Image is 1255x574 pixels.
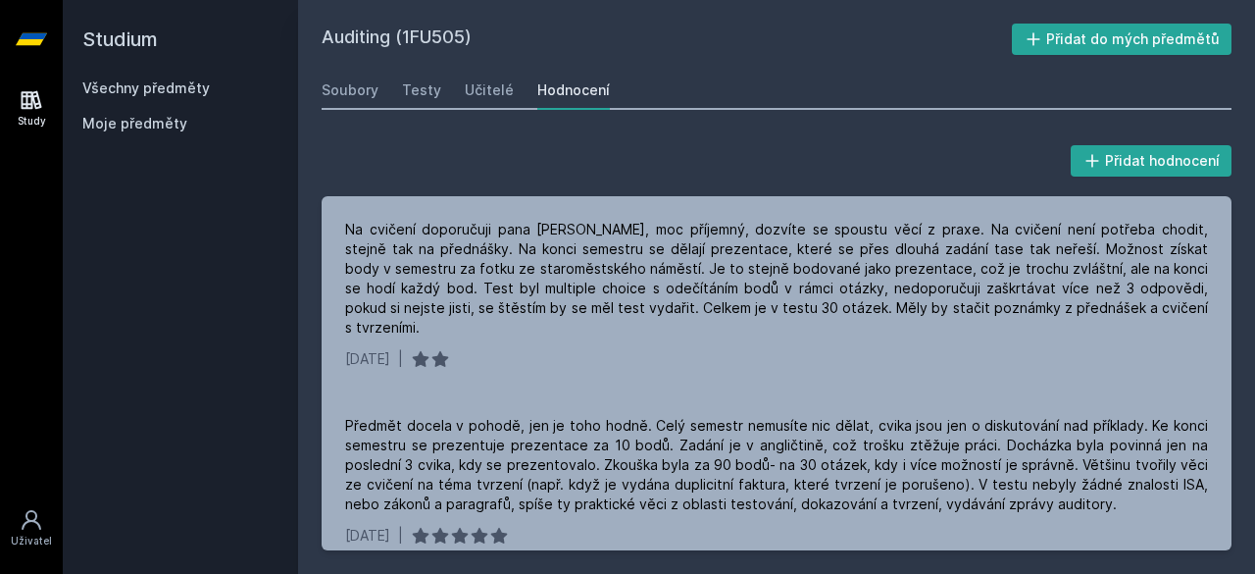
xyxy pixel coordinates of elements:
[402,71,441,110] a: Testy
[18,114,46,129] div: Study
[322,71,378,110] a: Soubory
[398,349,403,369] div: |
[537,80,610,100] div: Hodnocení
[345,349,390,369] div: [DATE]
[11,534,52,548] div: Uživatel
[537,71,610,110] a: Hodnocení
[4,78,59,138] a: Study
[345,526,390,546] div: [DATE]
[322,24,1012,55] h2: Auditing (1FU505)
[465,71,514,110] a: Učitelé
[82,114,187,133] span: Moje předměty
[398,526,403,546] div: |
[82,79,210,96] a: Všechny předměty
[322,80,378,100] div: Soubory
[345,416,1208,514] div: Předmět docela v pohodě, jen je toho hodně. Celý semestr nemusíte nic dělat, cvika jsou jen o dis...
[465,80,514,100] div: Učitelé
[4,498,59,558] a: Uživatel
[1012,24,1232,55] button: Přidat do mých předmětů
[345,220,1208,338] div: Na cvičení doporučuji pana [PERSON_NAME], moc příjemný, dozvíte se spoustu věcí z praxe. Na cviče...
[1071,145,1232,177] button: Přidat hodnocení
[402,80,441,100] div: Testy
